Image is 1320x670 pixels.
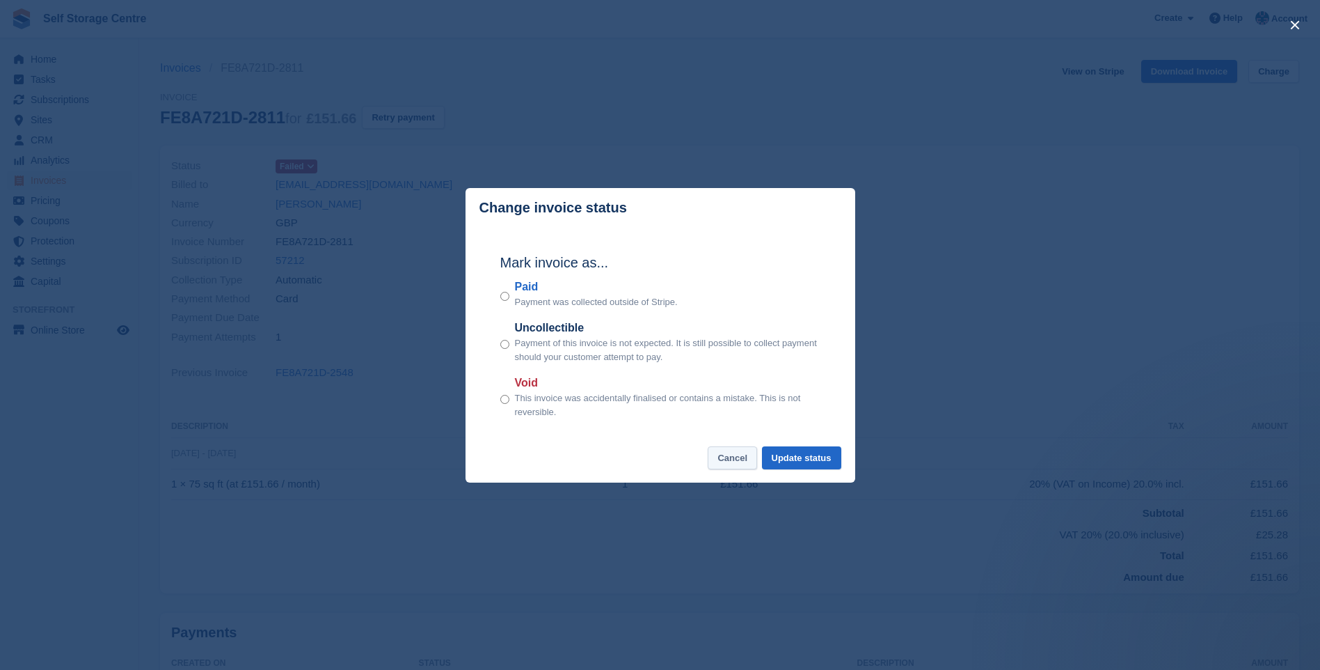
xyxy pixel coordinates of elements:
[762,446,841,469] button: Update status
[515,279,678,295] label: Paid
[1284,14,1306,36] button: close
[515,295,678,309] p: Payment was collected outside of Stripe.
[515,336,820,364] p: Payment of this invoice is not expected. It is still possible to collect payment should your cust...
[708,446,757,469] button: Cancel
[515,375,820,391] label: Void
[515,320,820,336] label: Uncollectible
[515,391,820,419] p: This invoice was accidentally finalised or contains a mistake. This is not reversible.
[479,200,627,216] p: Change invoice status
[500,252,820,273] h2: Mark invoice as...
